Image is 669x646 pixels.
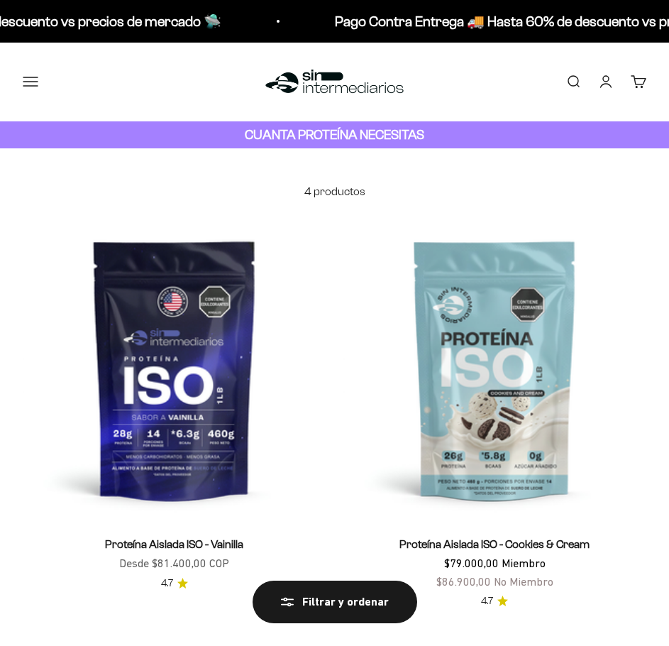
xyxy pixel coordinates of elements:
span: 4.7 [161,576,173,591]
sale-price: Desde $81.400,00 COP [119,554,229,573]
p: 4 productos [23,182,646,201]
a: 4.74.7 de 5.0 estrellas [161,576,188,591]
span: $79.000,00 [444,557,499,569]
div: Filtrar y ordenar [281,593,389,611]
a: Proteína Aislada ISO - Cookies & Cream [399,538,590,550]
span: No Miembro [494,575,553,588]
a: Proteína Aislada ISO - Vainilla [105,538,243,550]
span: $86.900,00 [436,575,491,588]
strong: CUANTA PROTEÍNA NECESITAS [245,127,424,142]
button: Filtrar y ordenar [253,581,417,623]
span: Miembro [502,557,546,569]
